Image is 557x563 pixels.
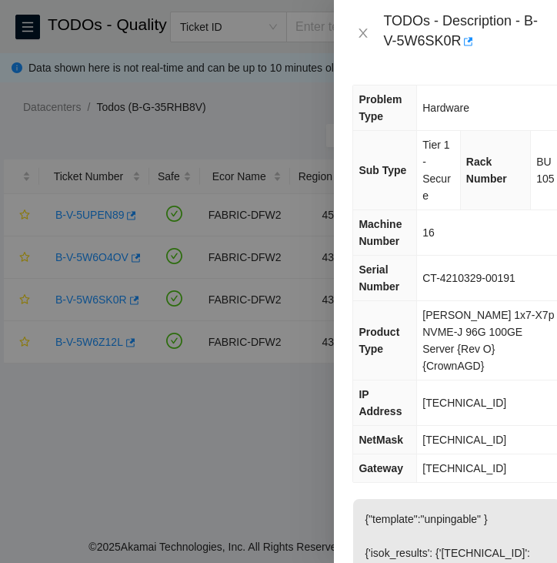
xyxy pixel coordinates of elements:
[422,397,506,409] span: [TECHNICAL_ID]
[422,309,554,372] span: [PERSON_NAME] 1x7-X7p NVME-J 96G 100GE Server {Rev O}{CrownAGD}
[359,93,402,122] span: Problem Type
[359,462,403,474] span: Gateway
[536,156,554,185] span: BU105
[359,388,402,417] span: IP Address
[359,263,399,293] span: Serial Number
[359,218,402,247] span: Machine Number
[466,156,507,185] span: Rack Number
[359,434,403,446] span: NetMask
[383,12,539,54] div: TODOs - Description - B-V-5W6SK0R
[422,272,515,284] span: CT-4210329-00191
[352,26,374,41] button: Close
[422,434,506,446] span: [TECHNICAL_ID]
[422,102,469,114] span: Hardware
[357,27,369,39] span: close
[359,164,406,176] span: Sub Type
[359,326,399,355] span: Product Type
[422,139,451,202] span: Tier 1 - Secure
[422,226,435,239] span: 16
[422,462,506,474] span: [TECHNICAL_ID]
